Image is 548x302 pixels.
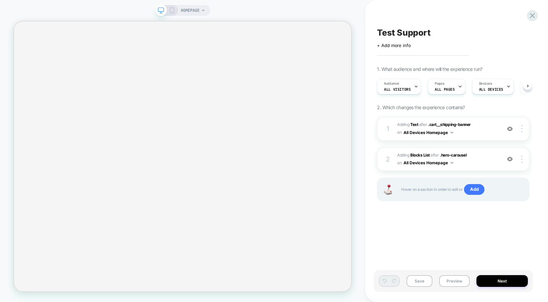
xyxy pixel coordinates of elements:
[404,159,453,167] button: All Devices Homepage
[464,184,484,195] span: Add
[521,156,522,163] img: close
[377,66,482,72] span: 1. What audience and where will the experience run?
[410,122,418,127] b: Text
[404,128,453,137] button: All Devices Homepage
[397,122,418,127] span: Adding
[397,153,430,158] span: Adding
[440,153,466,158] span: .hero-carousel
[384,123,391,135] div: 1
[430,153,439,158] span: AFTER
[401,184,522,195] span: Hover on a section in order to edit or
[381,184,394,195] img: Joystick
[428,122,471,127] span: .cart__shipping-banner
[410,153,430,158] b: Blocks List
[439,275,470,287] button: Preview
[407,275,432,287] button: Save
[377,104,465,110] span: 2. Which changes the experience contains?
[384,153,391,165] div: 2
[476,275,528,287] button: Next
[479,81,492,86] span: Devices
[397,159,402,167] span: on
[507,156,513,162] img: crossed eye
[479,87,503,92] span: ALL DEVICES
[397,129,402,136] span: on
[377,43,411,48] span: + Add more info
[384,81,399,86] span: Audience
[384,87,411,92] span: All Visitors
[451,132,453,133] img: down arrow
[419,122,427,127] span: AFTER
[435,81,444,86] span: Pages
[181,5,200,16] span: HOMEPAGE
[377,28,431,38] span: Test Support
[507,126,513,132] img: crossed eye
[451,162,453,164] img: down arrow
[521,125,522,132] img: close
[435,87,455,92] span: ALL PAGES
